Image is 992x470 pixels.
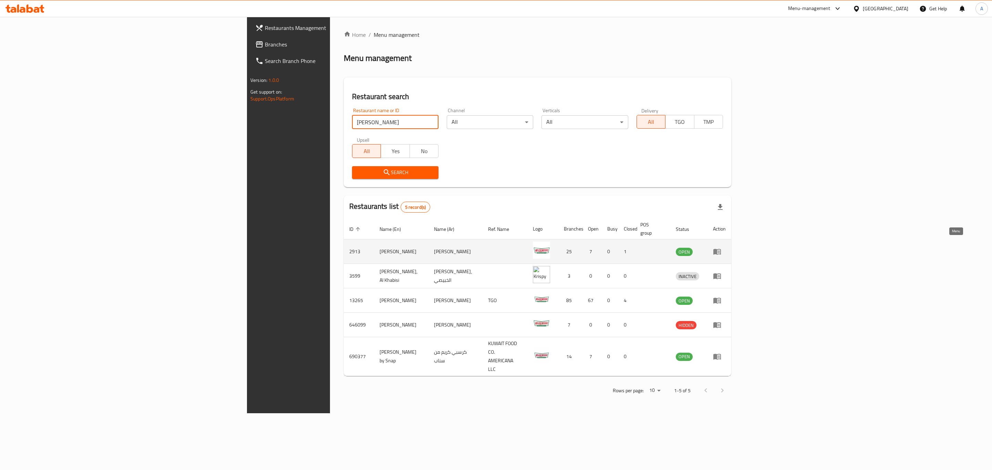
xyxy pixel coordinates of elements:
td: 0 [582,313,602,337]
span: 1.0.0 [268,76,279,85]
p: 1-5 of 5 [674,386,691,395]
td: 3 [558,264,582,288]
td: كرسبي كريم من سناب [428,337,483,376]
span: Status [676,225,698,233]
span: OPEN [676,248,693,256]
a: Search Branch Phone [250,53,413,69]
th: Open [582,218,602,239]
td: 0 [618,264,635,288]
div: Rows per page: [647,385,663,396]
td: 0 [602,239,618,264]
button: All [352,144,381,158]
span: TMP [697,117,720,127]
span: POS group [640,221,662,237]
div: Menu-management [788,4,830,13]
div: [GEOGRAPHIC_DATA] [863,5,908,12]
td: 0 [582,264,602,288]
td: 14 [558,337,582,376]
img: Krispy Kreme [533,242,550,259]
td: 1 [618,239,635,264]
div: INACTIVE [676,272,699,280]
button: Yes [381,144,410,158]
span: Search [358,168,433,177]
div: Menu [713,352,726,361]
div: All [541,115,628,129]
td: 67 [582,288,602,313]
td: KUWAIT FOOD CO. AMERICANA LLC [483,337,528,376]
td: 4 [618,288,635,313]
span: Name (En) [380,225,410,233]
td: TGO [483,288,528,313]
span: OPEN [676,353,693,361]
input: Search for restaurant name or ID.. [352,115,438,129]
td: 0 [602,264,618,288]
td: 7 [582,337,602,376]
td: 0 [618,337,635,376]
button: No [410,144,438,158]
span: Version: [250,76,267,85]
td: 7 [582,239,602,264]
a: Branches [250,36,413,53]
span: ID [349,225,362,233]
img: Krispy Kreme by Snap [533,346,550,364]
img: Krispy Kreme [533,315,550,332]
th: Closed [618,218,635,239]
button: TGO [665,115,694,129]
div: Export file [712,199,728,215]
nav: breadcrumb [344,31,731,39]
span: Ref. Name [488,225,518,233]
td: 7 [558,313,582,337]
td: 0 [602,337,618,376]
label: Delivery [641,108,659,113]
th: Logo [527,218,558,239]
span: Search Branch Phone [265,57,407,65]
span: INACTIVE [676,273,699,280]
td: 25 [558,239,582,264]
div: Menu [713,296,726,305]
a: Restaurants Management [250,20,413,36]
td: [PERSON_NAME] [428,288,483,313]
button: Search [352,166,438,179]
td: [PERSON_NAME] [428,239,483,264]
td: [PERSON_NAME] [428,313,483,337]
span: A [980,5,983,12]
td: 0 [618,313,635,337]
th: Busy [602,218,618,239]
div: All [447,115,533,129]
h2: Restaurants list [349,201,430,213]
button: All [637,115,665,129]
div: Total records count [401,202,431,213]
td: 0 [602,313,618,337]
table: enhanced table [344,218,731,376]
span: Name (Ar) [434,225,463,233]
h2: Restaurant search [352,92,723,102]
a: Support.OpsPlatform [250,94,294,103]
span: Get support on: [250,87,282,96]
span: No [413,146,436,156]
span: All [355,146,378,156]
span: TGO [668,117,691,127]
button: TMP [694,115,723,129]
span: Yes [384,146,407,156]
td: [PERSON_NAME]، الخبيصي [428,264,483,288]
span: Restaurants Management [265,24,407,32]
img: Krispy Kreme [533,290,550,308]
span: HIDDEN [676,321,696,329]
th: Action [707,218,731,239]
td: 85 [558,288,582,313]
span: Branches [265,40,407,49]
th: Branches [558,218,582,239]
p: Rows per page: [613,386,644,395]
div: Menu [713,272,726,280]
div: HIDDEN [676,321,696,329]
img: Krispy Kreme, Al Khabisi [533,266,550,283]
span: OPEN [676,297,693,305]
span: All [640,117,663,127]
span: 5 record(s) [401,204,430,211]
div: Menu [713,321,726,329]
label: Upsell [357,137,370,142]
td: 0 [602,288,618,313]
